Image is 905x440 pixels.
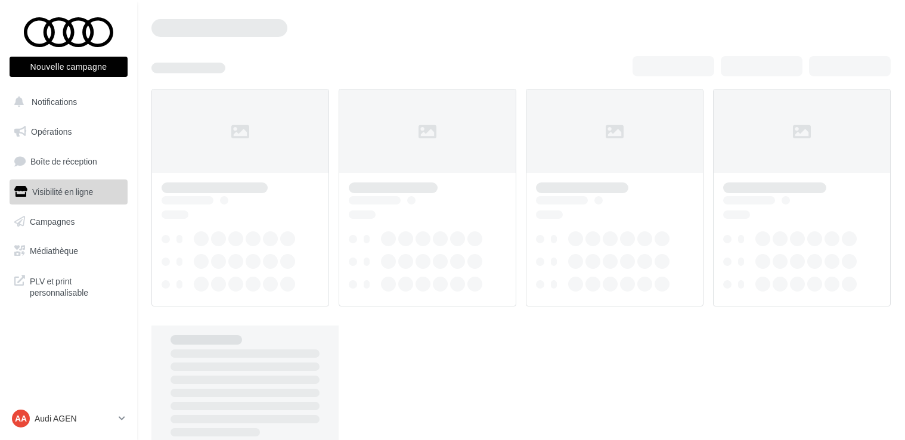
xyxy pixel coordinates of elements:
[10,57,128,77] button: Nouvelle campagne
[7,209,130,234] a: Campagnes
[7,148,130,174] a: Boîte de réception
[30,156,97,166] span: Boîte de réception
[7,119,130,144] a: Opérations
[30,273,123,299] span: PLV et print personnalisable
[32,97,77,107] span: Notifications
[7,179,130,204] a: Visibilité en ligne
[10,407,128,430] a: AA Audi AGEN
[30,246,78,256] span: Médiathèque
[31,126,72,137] span: Opérations
[30,216,75,226] span: Campagnes
[32,187,93,197] span: Visibilité en ligne
[7,268,130,303] a: PLV et print personnalisable
[15,413,27,424] span: AA
[35,413,114,424] p: Audi AGEN
[7,238,130,264] a: Médiathèque
[7,89,125,114] button: Notifications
